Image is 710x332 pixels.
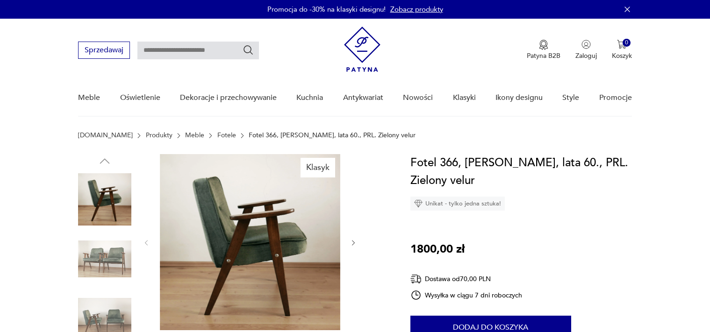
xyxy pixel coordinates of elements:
[581,40,591,49] img: Ikonka użytkownika
[495,80,543,116] a: Ikony designu
[78,132,133,139] a: [DOMAIN_NAME]
[410,154,632,190] h1: Fotel 366, [PERSON_NAME], lata 60., PRL. Zielony velur
[562,80,579,116] a: Style
[78,48,130,54] a: Sprzedawaj
[623,39,631,47] div: 0
[390,5,443,14] a: Zobacz produkty
[410,290,523,301] div: Wysyłka w ciągu 7 dni roboczych
[146,132,172,139] a: Produkty
[539,40,548,50] img: Ikona medalu
[410,273,422,285] img: Ikona dostawy
[78,233,131,286] img: Zdjęcie produktu Fotel 366, Chierowski, lata 60., PRL. Zielony velur
[612,51,632,60] p: Koszyk
[410,240,465,258] p: 1800,00 zł
[414,199,423,208] img: Ikona diamentu
[403,80,433,116] a: Nowości
[78,42,130,59] button: Sprzedawaj
[527,51,560,60] p: Patyna B2B
[249,132,416,139] p: Fotel 366, [PERSON_NAME], lata 60., PRL. Zielony velur
[453,80,476,116] a: Klasyki
[180,80,277,116] a: Dekoracje i przechowywanie
[267,5,386,14] p: Promocja do -30% na klasyki designu!
[343,80,383,116] a: Antykwariat
[599,80,632,116] a: Promocje
[217,132,236,139] a: Fotele
[575,51,597,60] p: Zaloguj
[612,40,632,60] button: 0Koszyk
[78,173,131,226] img: Zdjęcie produktu Fotel 366, Chierowski, lata 60., PRL. Zielony velur
[527,40,560,60] button: Patyna B2B
[243,44,254,56] button: Szukaj
[410,197,505,211] div: Unikat - tylko jedna sztuka!
[410,273,523,285] div: Dostawa od 70,00 PLN
[78,80,100,116] a: Meble
[575,40,597,60] button: Zaloguj
[120,80,160,116] a: Oświetlenie
[301,158,335,177] div: Klasyk
[296,80,323,116] a: Kuchnia
[185,132,204,139] a: Meble
[344,27,380,72] img: Patyna - sklep z meblami i dekoracjami vintage
[160,154,340,330] img: Zdjęcie produktu Fotel 366, Chierowski, lata 60., PRL. Zielony velur
[527,40,560,60] a: Ikona medaluPatyna B2B
[617,40,626,49] img: Ikona koszyka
